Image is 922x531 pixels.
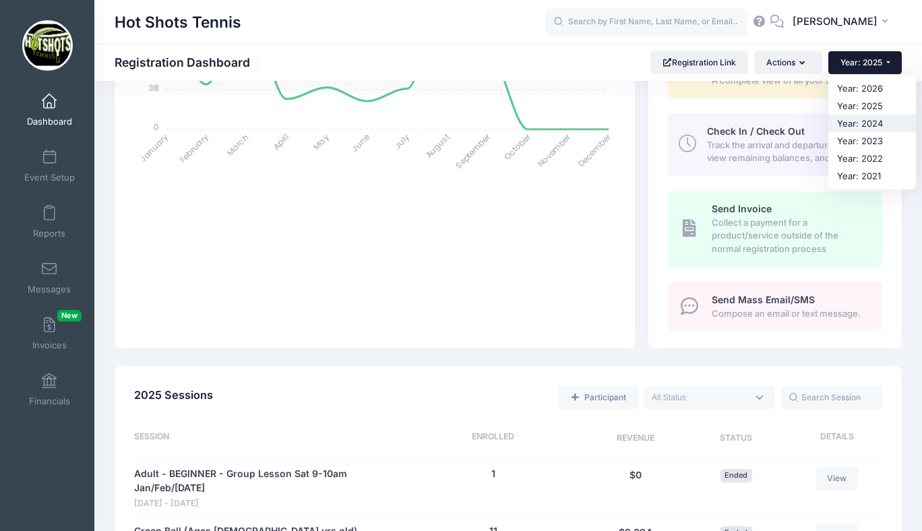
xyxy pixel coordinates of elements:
[137,131,171,164] tspan: January
[115,7,241,38] h1: Hot Shots Tennis
[784,7,902,38] button: [PERSON_NAME]
[712,203,772,214] span: Send Invoice
[392,131,412,152] tspan: July
[18,254,82,301] a: Messages
[57,310,82,321] span: New
[134,388,213,402] span: 2025 Sessions
[18,142,82,189] a: Event Setup
[154,121,159,133] tspan: 0
[583,431,687,447] div: Revenue
[134,497,397,510] span: [DATE] - [DATE]
[828,80,916,97] a: Year: 2026
[311,131,331,152] tspan: May
[785,431,882,447] div: Details
[583,467,687,510] div: $0
[652,392,747,404] textarea: Search
[545,9,747,36] input: Search by First Name, Last Name, or Email...
[687,431,785,447] div: Status
[558,386,638,409] a: Add a new manual registration
[712,294,815,305] span: Send Mass Email/SMS
[828,51,902,74] button: Year: 2025
[28,284,71,295] span: Messages
[224,131,251,158] tspan: March
[828,150,916,167] a: Year: 2022
[668,113,882,175] a: Check In / Check Out Track the arrival and departure status, view remaining balances, and more.
[828,97,916,115] a: Year: 2025
[501,131,533,162] tspan: October
[18,310,82,357] a: InvoicesNew
[576,131,614,169] tspan: December
[453,131,493,170] tspan: September
[349,131,371,154] tspan: June
[149,82,159,93] tspan: 38
[840,57,882,67] span: Year: 2025
[650,51,748,74] a: Registration Link
[828,115,916,132] a: Year: 2024
[816,467,859,490] a: View
[423,131,452,160] tspan: August
[491,467,495,481] button: 1
[828,167,916,185] a: Year: 2021
[24,172,75,183] span: Event Setup
[828,132,916,150] a: Year: 2023
[535,131,574,169] tspan: November
[22,20,73,71] img: Hot Shots Tennis
[29,396,70,407] span: Financials
[18,366,82,413] a: Financials
[668,191,882,267] a: Send Invoice Collect a payment for a product/service outside of the normal registration process
[668,282,882,331] a: Send Mass Email/SMS Compose an email or text message.
[720,469,752,482] span: Ended
[177,131,210,164] tspan: February
[712,307,867,321] span: Compose an email or text message.
[793,14,878,29] span: [PERSON_NAME]
[707,139,867,165] span: Track the arrival and departure status, view remaining balances, and more.
[134,467,397,495] a: Adult - BEGINNER - Group Lesson Sat 9-10am Jan/Feb/[DATE]
[27,116,72,127] span: Dashboard
[712,216,867,256] span: Collect a payment for a product/service outside of the normal registration process
[754,51,822,74] button: Actions
[115,55,262,69] h1: Registration Dashboard
[32,340,67,351] span: Invoices
[707,125,805,137] span: Check In / Check Out
[134,431,403,447] div: Session
[781,386,882,409] input: Search Session
[271,131,291,152] tspan: April
[404,431,583,447] div: Enrolled
[18,198,82,245] a: Reports
[33,228,65,239] span: Reports
[18,86,82,133] a: Dashboard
